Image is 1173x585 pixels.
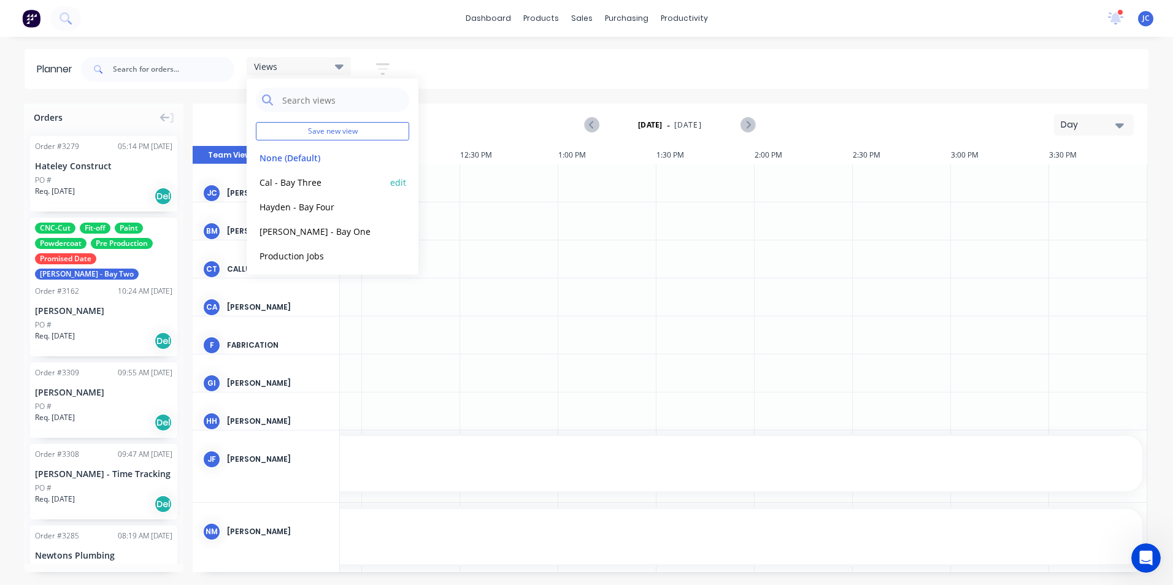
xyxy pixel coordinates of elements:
[35,141,79,152] div: Order # 3279
[227,188,329,199] div: [PERSON_NAME] (You)
[517,9,565,28] div: products
[154,495,172,513] div: Del
[35,530,79,541] div: Order # 3285
[35,401,52,412] div: PO #
[80,223,110,234] span: Fit-off
[674,120,702,131] span: [DATE]
[227,340,329,351] div: Fabrication
[202,522,221,541] div: NM
[460,146,558,164] div: 12:30 PM
[118,367,172,378] div: 09:55 AM [DATE]
[227,378,329,389] div: [PERSON_NAME]
[115,223,143,234] span: Paint
[227,302,329,313] div: [PERSON_NAME]
[35,549,172,562] div: Newtons Plumbing
[193,146,266,164] button: Team View
[202,184,221,202] div: JC
[585,117,599,132] button: Previous page
[35,175,52,186] div: PO #
[35,223,75,234] span: CNC-Cut
[202,298,221,316] div: CA
[113,57,234,82] input: Search for orders...
[853,146,951,164] div: 2:30 PM
[154,332,172,350] div: Del
[35,386,172,399] div: [PERSON_NAME]
[390,175,406,188] button: edit
[256,150,387,164] button: None (Default)
[1049,146,1147,164] div: 3:30 PM
[256,224,387,238] button: [PERSON_NAME] - Bay One
[256,175,387,189] button: Cal - Bay Three
[202,336,221,354] div: F
[35,304,172,317] div: [PERSON_NAME]
[599,9,655,28] div: purchasing
[227,454,329,465] div: [PERSON_NAME]
[1142,13,1150,24] span: JC
[460,9,517,28] a: dashboard
[254,60,277,73] span: Views
[256,122,409,140] button: Save new view
[755,146,853,164] div: 2:00 PM
[35,238,87,249] span: Powdercoat
[656,146,755,164] div: 1:30 PM
[281,88,403,112] input: Search views
[202,412,221,430] div: HH
[35,494,75,505] span: Req. [DATE]
[227,226,329,237] div: [PERSON_NAME]
[22,9,40,28] img: Factory
[118,449,172,460] div: 09:47 AM [DATE]
[227,264,329,275] div: Callum Towers
[118,141,172,152] div: 05:14 PM [DATE]
[154,187,172,205] div: Del
[558,146,656,164] div: 1:00 PM
[1131,543,1161,573] iframe: Intercom live chat
[227,416,329,427] div: [PERSON_NAME]
[667,118,670,132] span: -
[35,269,139,280] span: [PERSON_NAME] - Bay Two
[202,222,221,240] div: BM
[638,120,663,131] strong: [DATE]
[655,9,714,28] div: productivity
[951,146,1049,164] div: 3:00 PM
[740,117,755,132] button: Next page
[35,253,96,264] span: Promised Date
[34,111,63,124] span: Orders
[35,483,52,494] div: PO #
[1054,114,1134,136] button: Day
[154,413,172,432] div: Del
[227,526,329,537] div: [PERSON_NAME]
[256,199,387,213] button: Hayden - Bay Four
[35,286,79,297] div: Order # 3162
[35,412,75,423] span: Req. [DATE]
[91,238,153,249] span: Pre Production
[37,62,79,77] div: Planner
[565,9,599,28] div: sales
[35,449,79,460] div: Order # 3308
[35,467,172,480] div: [PERSON_NAME] - Time Tracking
[202,450,221,468] div: JF
[35,159,172,172] div: Hateley Construct
[35,186,75,197] span: Req. [DATE]
[202,260,221,278] div: CT
[1061,118,1117,131] div: Day
[256,273,387,287] button: [PERSON_NAME] - Bay Two
[256,248,387,262] button: Production Jobs
[35,367,79,378] div: Order # 3309
[118,530,172,541] div: 08:19 AM [DATE]
[35,319,52,331] div: PO #
[35,331,75,342] span: Req. [DATE]
[118,286,172,297] div: 10:24 AM [DATE]
[202,374,221,392] div: GI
